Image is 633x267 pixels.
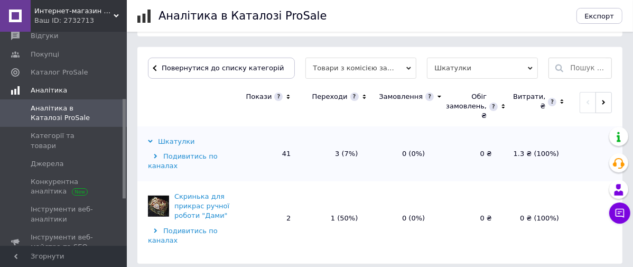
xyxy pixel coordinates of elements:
div: Подивитись по каналах [148,226,232,245]
div: Замовлення [379,92,423,102]
td: 1.3 ₴ (100%) [502,126,570,182]
div: Шкатулки [148,137,195,146]
span: Відгуки [31,31,58,41]
div: Витрати, ₴ [513,92,545,111]
td: 0 (0%) [368,126,435,182]
button: Експорт [576,8,623,24]
span: Товари з комісією за замовлення [305,58,416,79]
span: Каталог ProSale [31,68,88,77]
span: Аналітика в Каталозі ProSale [31,104,98,123]
div: Подивитись по каналах [148,152,232,171]
span: Повернутися до списку категорій [159,64,284,72]
td: 2 [235,181,302,256]
button: Чат з покупцем [609,202,630,224]
div: Ваш ID: 2732713 [34,16,127,25]
td: 1 (50%) [301,181,368,256]
td: 3 (7%) [301,126,368,182]
div: Переходи [312,92,347,102]
td: 41 [235,126,302,182]
span: Категорії та товари [31,131,98,150]
span: Аналітика [31,86,67,95]
span: Шкатулки [427,58,538,79]
span: Джерела [31,159,63,169]
span: Інструменти веб-майстра та SEO [31,233,98,252]
span: Інструменти веб-аналітики [31,205,98,224]
td: 0 ₴ [435,181,502,256]
span: Покупці [31,50,59,59]
input: Пошук за назвою позиції, артикулу, пошуковими запитами [570,58,606,78]
button: Повернутися до списку категорій [148,58,295,79]
span: Интернет-магазин "Иванкино мыло" [34,6,114,16]
div: Покази [246,92,272,102]
h1: Аналітика в Каталозі ProSale [159,10,327,22]
td: 0 ₴ [435,126,502,182]
td: 0 (0%) [368,181,435,256]
span: Експорт [585,12,615,20]
div: Скринька для прикрас ручної роботи "Дами" [174,192,232,221]
img: Скринька для прикрас ручної роботи "Дами" [148,196,169,217]
span: Конкурентна аналітика [31,177,98,196]
td: 0 ₴ (100%) [502,181,570,256]
div: Обіг замовлень, ₴ [446,92,487,121]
